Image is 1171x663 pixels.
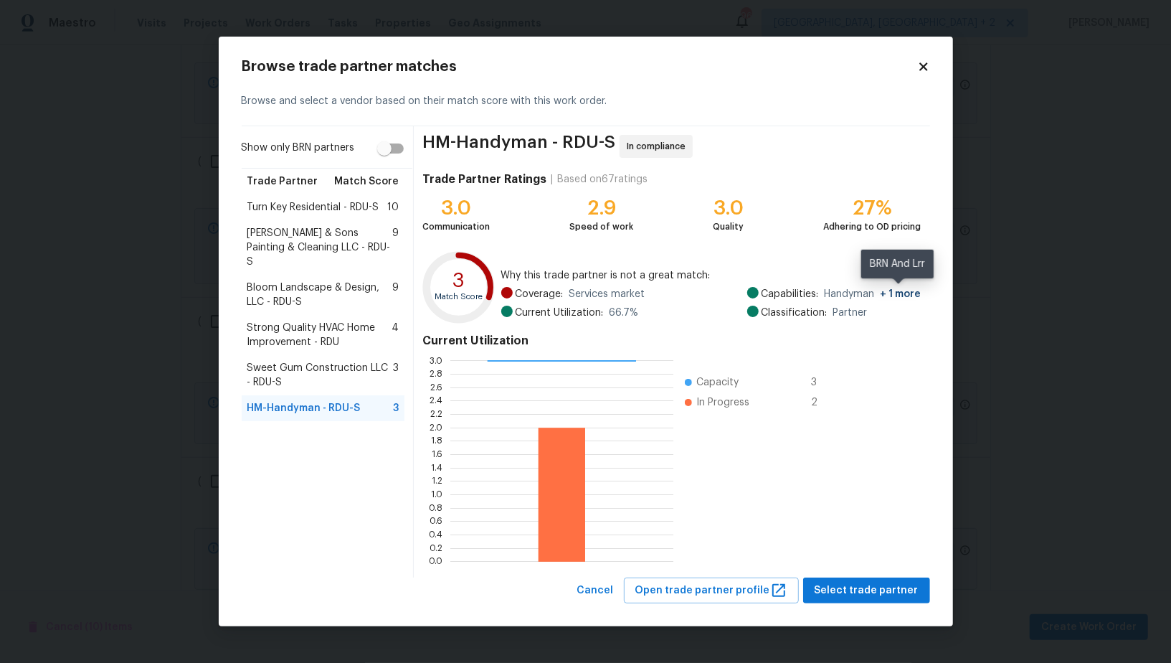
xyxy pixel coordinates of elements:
span: Services market [569,287,645,301]
div: Communication [422,220,490,234]
span: 10 [387,200,399,215]
div: | [546,172,557,187]
div: Based on 67 ratings [557,172,648,187]
span: [PERSON_NAME] & Sons Painting & Cleaning LLC - RDU-S [247,226,393,269]
span: Capacity [696,375,739,390]
span: Classification: [762,306,828,320]
span: Current Utilization: [516,306,604,320]
span: HM-Handyman - RDU-S [422,135,615,158]
h4: Trade Partner Ratings [422,172,546,187]
text: 0.6 [430,517,443,525]
div: BRN And Lrr [861,250,934,278]
span: Partner [833,306,868,320]
text: 2.2 [431,410,443,418]
div: 3.0 [713,201,744,215]
text: 0.4 [430,530,443,539]
span: 66.7 % [610,306,639,320]
span: 4 [392,321,399,349]
span: Handyman [825,287,921,301]
h2: Browse trade partner matches [242,60,917,74]
div: 27% [824,201,921,215]
span: + 1 more [881,289,921,299]
span: Capabilities: [762,287,819,301]
text: 1.8 [432,436,443,445]
span: Match Score [334,174,399,189]
span: 9 [392,226,399,269]
span: Why this trade partner is not a great match: [501,268,921,283]
text: 1.6 [432,450,443,459]
text: 3.0 [430,356,443,365]
h4: Current Utilization [422,334,921,348]
text: 2.8 [430,370,443,378]
button: Cancel [572,578,620,604]
span: 3 [393,401,399,415]
text: 2.0 [430,423,443,432]
span: In Progress [696,395,749,410]
text: 3 [453,271,465,291]
span: 9 [392,281,399,309]
span: In compliance [627,139,691,154]
div: Speed of work [569,220,633,234]
span: Open trade partner profile [635,582,787,600]
text: 1.4 [432,464,443,472]
span: Coverage: [516,287,564,301]
text: 2.4 [430,396,443,405]
text: 1.0 [432,490,443,499]
text: 0.0 [430,557,443,565]
div: Adhering to OD pricing [824,220,921,234]
text: 0.2 [430,544,443,552]
span: 3 [393,361,399,390]
span: 3 [811,375,834,390]
text: 1.2 [432,476,443,485]
div: Browse and select a vendor based on their match score with this work order. [242,77,930,126]
span: 2 [811,395,834,410]
span: Strong Quality HVAC Home Improvement - RDU [247,321,392,349]
span: Trade Partner [247,174,318,189]
span: Sweet Gum Construction LLC - RDU-S [247,361,394,390]
button: Select trade partner [803,578,930,604]
text: 2.6 [431,383,443,392]
span: Select trade partner [815,582,919,600]
span: Cancel [577,582,614,600]
span: HM-Handyman - RDU-S [247,401,361,415]
text: Match Score [435,293,483,301]
span: Turn Key Residential - RDU-S [247,200,379,215]
button: Open trade partner profile [624,578,799,604]
text: 0.8 [430,504,443,512]
div: Quality [713,220,744,234]
div: 3.0 [422,201,490,215]
div: 2.9 [569,201,633,215]
span: Bloom Landscape & Design, LLC - RDU-S [247,281,393,309]
span: Show only BRN partners [242,141,355,156]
